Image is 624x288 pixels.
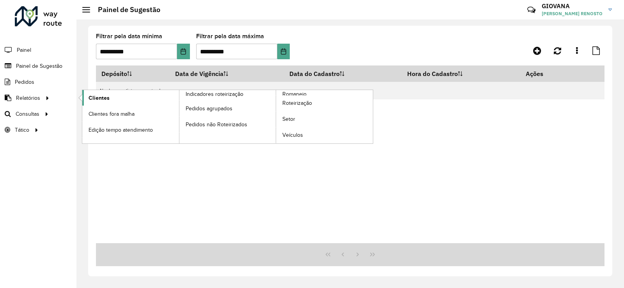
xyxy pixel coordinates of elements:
[16,94,40,102] span: Relatórios
[542,2,603,10] h3: GIOVANA
[282,115,295,123] span: Setor
[179,117,276,132] a: Pedidos não Roteirizados
[402,65,520,82] th: Hora do Cadastro
[282,90,307,98] span: Romaneio
[15,126,29,134] span: Tático
[177,44,190,59] button: Choose Date
[186,90,243,98] span: Indicadores roteirização
[16,110,39,118] span: Consultas
[520,65,567,82] th: Ações
[90,5,160,14] h2: Painel de Sugestão
[82,106,179,122] a: Clientes fora malha
[82,122,179,138] a: Edição tempo atendimento
[89,110,135,118] span: Clientes fora malha
[282,131,303,139] span: Veículos
[82,90,179,106] a: Clientes
[542,10,603,17] span: [PERSON_NAME] RENOSTO
[284,65,402,82] th: Data do Cadastro
[82,90,276,143] a: Indicadores roteirização
[196,32,264,41] label: Filtrar pela data máxima
[96,65,170,82] th: Depósito
[186,120,247,129] span: Pedidos não Roteirizados
[186,104,232,113] span: Pedidos agrupados
[523,2,540,18] a: Contato Rápido
[89,126,153,134] span: Edição tempo atendimento
[276,95,373,111] a: Roteirização
[282,99,312,107] span: Roteirização
[15,78,34,86] span: Pedidos
[170,65,284,82] th: Data de Vigência
[179,101,276,116] a: Pedidos agrupados
[276,127,373,143] a: Veículos
[96,82,604,99] td: Nenhum registro encontrado
[277,44,290,59] button: Choose Date
[16,62,62,70] span: Painel de Sugestão
[17,46,31,54] span: Painel
[276,111,373,127] a: Setor
[96,32,162,41] label: Filtrar pela data mínima
[89,94,110,102] span: Clientes
[179,90,373,143] a: Romaneio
